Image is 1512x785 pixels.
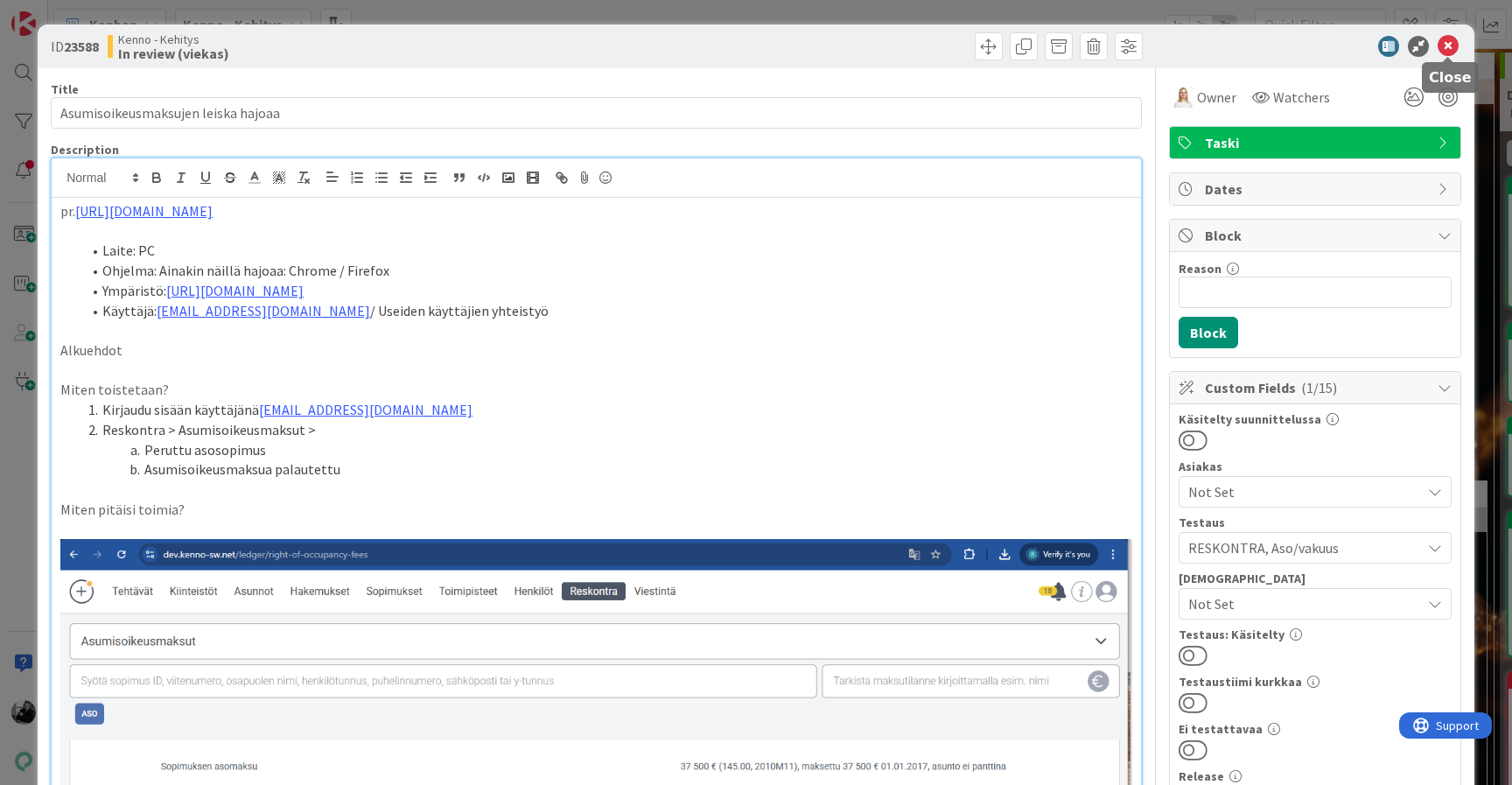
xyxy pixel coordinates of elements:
span: Dates [1205,179,1429,200]
p: Miten pitäisi toimia? [60,500,1132,520]
a: [EMAIL_ADDRESS][DOMAIN_NAME] [157,302,370,319]
label: Title [51,81,79,97]
li: Reskontra > Asumisoikeusmaksut > [81,420,1132,440]
div: Testaus [1179,516,1452,529]
span: RESKONTRA, Aso/vakuus [1188,537,1421,558]
p: Alkuehdot [60,340,1132,361]
span: Support [37,3,80,24]
li: Asumisoikeusmaksua palautettu [81,459,1132,480]
li: Ympäristö: [81,281,1132,301]
span: Block [1205,225,1429,246]
div: Testaus: Käsitelty [1179,628,1452,641]
img: SL [1172,87,1193,108]
span: Description [51,142,119,158]
li: Käyttäjä: / Useiden käyttäjien yhteistyö [81,301,1132,321]
a: [URL][DOMAIN_NAME] [166,282,304,299]
b: In review (viekas) [118,46,229,60]
span: ID [51,36,99,57]
a: [EMAIL_ADDRESS][DOMAIN_NAME] [259,401,472,418]
li: Laite: PC [81,241,1132,261]
span: Watchers [1273,87,1330,108]
span: Not Set [1188,481,1421,502]
label: Reason [1179,261,1221,277]
div: [DEMOGRAPHIC_DATA] [1179,572,1452,585]
input: type card name here... [51,97,1142,129]
span: Taski [1205,132,1429,153]
span: Owner [1197,87,1236,108]
a: [URL][DOMAIN_NAME] [75,202,213,220]
h5: Close [1429,69,1472,86]
span: ( 1/15 ) [1301,379,1337,396]
div: Testaustiimi kurkkaa [1179,676,1452,688]
div: Ei testattavaa [1179,723,1452,735]
li: Peruttu asosopimus [81,440,1132,460]
span: Not Set [1188,593,1421,614]
div: Release [1179,770,1452,782]
span: Custom Fields [1205,377,1429,398]
div: Käsitelty suunnittelussa [1179,413,1452,425]
li: Ohjelma: Ainakin näillä hajoaa: Chrome / Firefox [81,261,1132,281]
p: Miten toistetaan? [60,380,1132,400]
span: Kenno - Kehitys [118,32,229,46]
p: pr. [60,201,1132,221]
li: Kirjaudu sisään käyttäjänä [81,400,1132,420]
button: Block [1179,317,1238,348]
div: Asiakas [1179,460,1452,473]
b: 23588 [64,38,99,55]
